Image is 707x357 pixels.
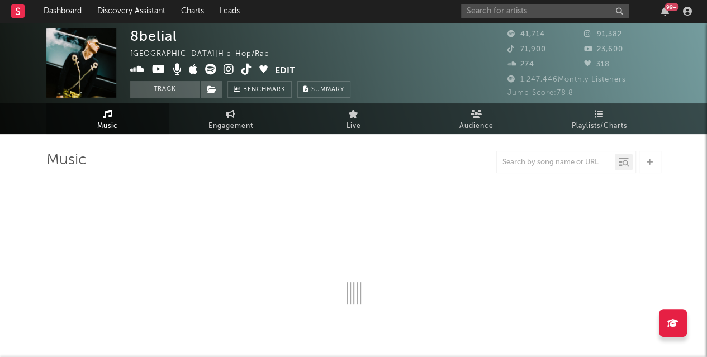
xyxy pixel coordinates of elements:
span: Audience [459,120,494,133]
a: Live [292,103,415,134]
span: 71,900 [507,46,546,53]
button: Summary [297,81,350,98]
a: Playlists/Charts [538,103,661,134]
a: Music [46,103,169,134]
span: 1,247,446 Monthly Listeners [507,76,626,83]
span: 318 [584,61,610,68]
a: Audience [415,103,538,134]
span: Summary [311,87,344,93]
a: Engagement [169,103,292,134]
span: Jump Score: 78.8 [507,89,573,97]
div: 8belial [130,28,177,44]
span: 91,382 [584,31,622,38]
div: [GEOGRAPHIC_DATA] | Hip-Hop/Rap [130,47,282,61]
span: Playlists/Charts [572,120,627,133]
span: 41,714 [507,31,545,38]
span: Engagement [208,120,253,133]
span: 274 [507,61,534,68]
input: Search by song name or URL [497,158,615,167]
button: Track [130,81,200,98]
span: Music [97,120,118,133]
a: Benchmark [227,81,292,98]
span: 23,600 [584,46,623,53]
input: Search for artists [461,4,629,18]
div: 99 + [665,3,678,11]
span: Benchmark [243,83,286,97]
span: Live [347,120,361,133]
button: Edit [275,64,295,78]
button: 99+ [661,7,669,16]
